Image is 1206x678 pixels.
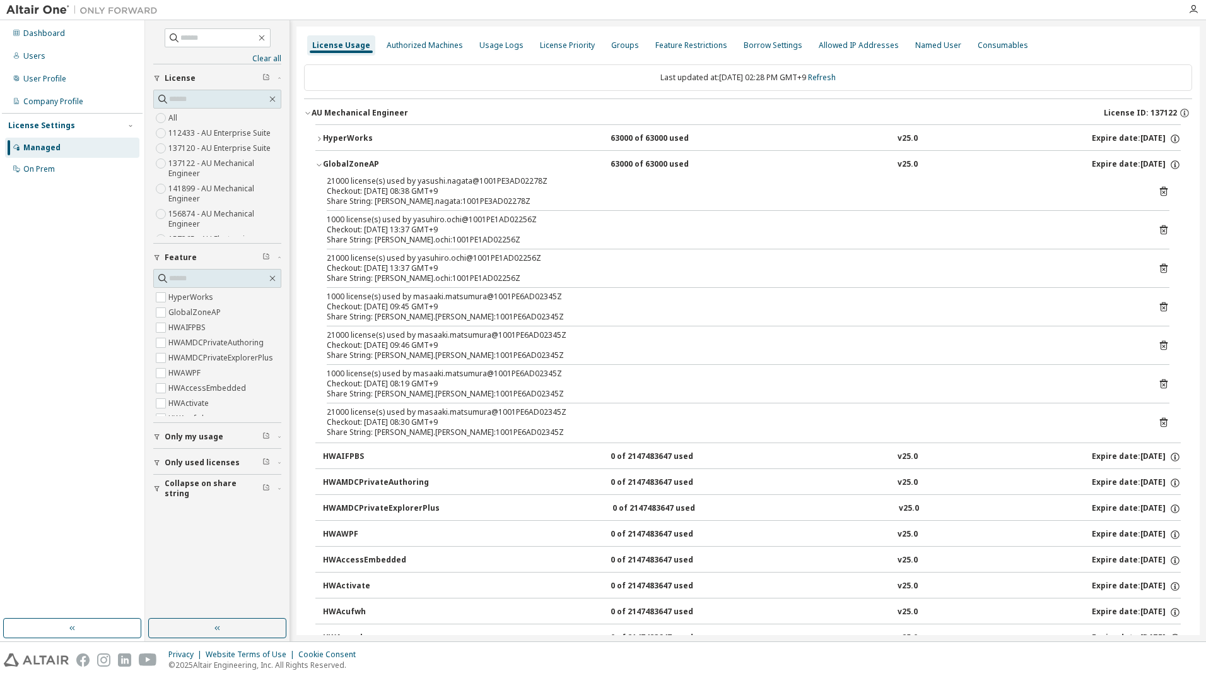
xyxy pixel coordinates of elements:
[327,292,1139,302] div: 1000 license(s) used by masaaki.matsumura@1001PE6AD02345Z
[323,443,1181,471] button: HWAIFPBS0 of 2147483647 usedv25.0Expire date:[DATE]
[898,633,918,644] div: v25.0
[327,235,1139,245] div: Share String: [PERSON_NAME].ochi:1001PE1AD02256Z
[1092,581,1181,592] div: Expire date: [DATE]
[168,411,209,426] label: HWAcufwh
[611,529,724,540] div: 0 of 2147483647 used
[323,503,440,514] div: HWAMDCPrivateExplorerPlus
[118,653,131,667] img: linkedin.svg
[327,186,1139,196] div: Checkout: [DATE] 08:38 GMT+9
[327,389,1139,399] div: Share String: [PERSON_NAME].[PERSON_NAME]:1001PE6AD02345Z
[168,126,273,141] label: 112433 - AU Enterprise Suite
[327,215,1139,225] div: 1000 license(s) used by yasuhiro.ochi@1001PE1AD02256Z
[1092,133,1181,145] div: Expire date: [DATE]
[304,99,1192,127] button: AU Mechanical EngineerLicense ID: 137122
[1104,108,1177,118] span: License ID: 137122
[327,176,1139,186] div: 21000 license(s) used by yasushi.nagata@1001PE3AD02278Z
[76,653,90,667] img: facebook.svg
[1092,633,1181,644] div: Expire date: [DATE]
[4,653,69,667] img: altair_logo.svg
[1092,529,1181,540] div: Expire date: [DATE]
[808,72,836,83] a: Refresh
[23,28,65,39] div: Dashboard
[327,350,1139,360] div: Share String: [PERSON_NAME].[PERSON_NAME]:1001PE6AD02345Z
[8,121,75,131] div: License Settings
[898,581,918,592] div: v25.0
[165,479,262,499] span: Collapse on share string
[327,330,1139,340] div: 21000 license(s) used by masaaki.matsumura@1001PE6AD02345Z
[262,458,270,468] span: Clear filter
[327,379,1139,389] div: Checkout: [DATE] 08:19 GMT+9
[139,653,157,667] img: youtube.svg
[153,54,281,64] a: Clear all
[611,477,724,489] div: 0 of 2147483647 used
[611,607,724,618] div: 0 of 2147483647 used
[327,253,1139,263] div: 21000 license(s) used by yasuhiro.ochi@1001PE1AD02256Z
[168,650,206,660] div: Privacy
[898,451,918,463] div: v25.0
[168,320,208,335] label: HWAIFPBS
[168,141,273,156] label: 137120 - AU Enterprise Suite
[323,521,1181,549] button: HWAWPF0 of 2147483647 usedv25.0Expire date:[DATE]
[153,423,281,451] button: Only my usage
[327,369,1139,379] div: 1000 license(s) used by masaaki.matsumura@1001PE6AD02345Z
[323,607,436,618] div: HWAcufwh
[655,40,727,51] div: Feature Restrictions
[323,529,436,540] div: HWAWPF
[327,225,1139,235] div: Checkout: [DATE] 13:37 GMT+9
[262,253,270,263] span: Clear filter
[898,133,918,145] div: v25.0
[1092,555,1181,566] div: Expire date: [DATE]
[327,312,1139,322] div: Share String: [PERSON_NAME].[PERSON_NAME]:1001PE6AD02345Z
[298,650,363,660] div: Cookie Consent
[23,97,83,107] div: Company Profile
[327,196,1139,206] div: Share String: [PERSON_NAME].nagata:1001PE3AD02278Z
[323,555,436,566] div: HWAccessEmbedded
[819,40,899,51] div: Allowed IP Addresses
[327,407,1139,417] div: 21000 license(s) used by masaaki.matsumura@1001PE6AD02345Z
[262,484,270,494] span: Clear filter
[898,529,918,540] div: v25.0
[323,133,436,145] div: HyperWorks
[540,40,595,51] div: License Priority
[315,151,1181,179] button: GlobalZoneAP63000 of 63000 usedv25.0Expire date:[DATE]
[315,125,1181,153] button: HyperWorks63000 of 63000 usedv25.0Expire date:[DATE]
[612,503,726,514] div: 0 of 2147483647 used
[611,633,724,644] div: 0 of 2147483647 used
[165,253,197,263] span: Feature
[312,40,370,51] div: License Usage
[323,573,1181,600] button: HWActivate0 of 2147483647 usedv25.0Expire date:[DATE]
[327,417,1139,427] div: Checkout: [DATE] 08:30 GMT+9
[899,503,919,514] div: v25.0
[262,73,270,83] span: Clear filter
[611,555,724,566] div: 0 of 2147483647 used
[323,477,436,489] div: HWAMDCPrivateAuthoring
[168,232,281,257] label: 157365 - AU Electronic Designer/Engineer
[168,660,363,670] p: © 2025 Altair Engineering, Inc. All Rights Reserved.
[153,64,281,92] button: License
[323,598,1181,626] button: HWAcufwh0 of 2147483647 usedv25.0Expire date:[DATE]
[168,206,281,232] label: 156874 - AU Mechanical Engineer
[978,40,1028,51] div: Consumables
[168,156,281,181] label: 137122 - AU Mechanical Engineer
[168,181,281,206] label: 141899 - AU Mechanical Engineer
[6,4,164,16] img: Altair One
[327,263,1139,273] div: Checkout: [DATE] 13:37 GMT+9
[323,624,1181,652] button: HWAcusolve0 of 2147483647 usedv25.0Expire date:[DATE]
[165,73,196,83] span: License
[1092,451,1181,463] div: Expire date: [DATE]
[323,451,436,463] div: HWAIFPBS
[323,495,1181,523] button: HWAMDCPrivateExplorerPlus0 of 2147483647 usedv25.0Expire date:[DATE]
[611,451,724,463] div: 0 of 2147483647 used
[479,40,524,51] div: Usage Logs
[611,581,724,592] div: 0 of 2147483647 used
[327,340,1139,350] div: Checkout: [DATE] 09:46 GMT+9
[323,159,436,170] div: GlobalZoneAP
[168,305,223,320] label: GlobalZoneAP
[1092,159,1181,170] div: Expire date: [DATE]
[387,40,463,51] div: Authorized Machines
[97,653,110,667] img: instagram.svg
[168,110,180,126] label: All
[168,381,249,396] label: HWAccessEmbedded
[327,273,1139,283] div: Share String: [PERSON_NAME].ochi:1001PE1AD02256Z
[206,650,298,660] div: Website Terms of Use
